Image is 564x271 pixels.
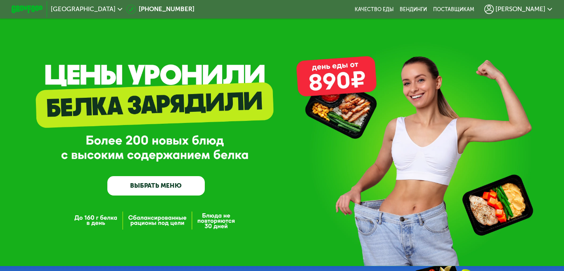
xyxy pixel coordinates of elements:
span: [GEOGRAPHIC_DATA] [51,6,116,12]
a: Качество еды [355,6,393,12]
span: [PERSON_NAME] [495,6,545,12]
a: [PHONE_NUMBER] [126,5,194,14]
div: поставщикам [433,6,474,12]
a: Вендинги [400,6,427,12]
a: ВЫБРАТЬ МЕНЮ [107,176,205,196]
